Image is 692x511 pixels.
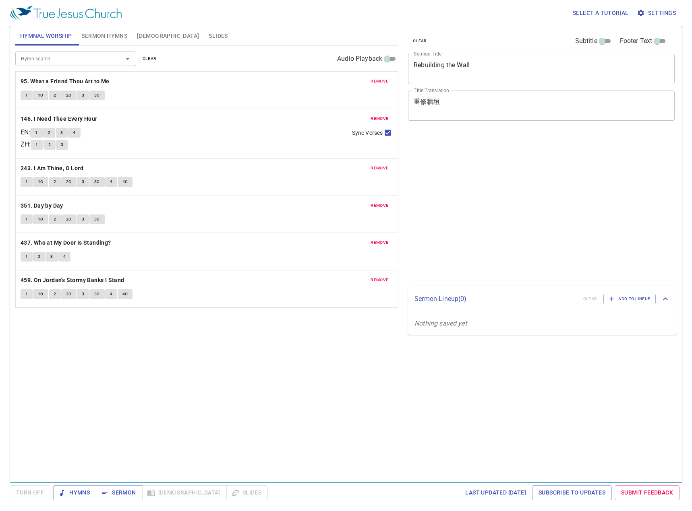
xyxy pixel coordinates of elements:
span: remove [371,115,388,122]
span: Settings [638,8,676,18]
button: 2C [61,289,77,299]
span: 2 [54,216,56,223]
button: 4C [118,289,133,299]
button: Add to Lineup [603,294,656,304]
a: Subscribe to Updates [532,485,612,500]
span: remove [371,202,388,209]
span: 2 [54,291,56,298]
span: 2 [54,92,56,99]
span: 4 [63,253,66,260]
b: 146. I Need Thee Every Hour [21,114,97,124]
button: 2 [44,140,56,150]
button: 1 [21,252,33,262]
button: 4 [68,128,80,138]
button: remove [366,275,393,285]
span: 1C [38,291,44,298]
span: Sermon Hymns [81,31,127,41]
span: 1 [25,178,28,185]
button: 4C [118,177,133,187]
button: clear [138,54,162,64]
button: 351. Day by Day [21,201,64,211]
button: 1 [30,128,42,138]
span: Footer Text [620,36,653,46]
button: 459. On Jordan's Stormy Banks I Stand [21,275,126,285]
span: 1 [35,141,38,148]
span: 4 [110,291,112,298]
button: 3 [77,214,89,224]
button: 1 [21,91,33,100]
span: 1 [25,92,28,99]
a: Last updated [DATE] [462,485,529,500]
button: 2 [49,214,61,224]
span: 3 [82,92,84,99]
button: remove [366,114,393,124]
span: 2 [54,178,56,185]
button: 95. What a Friend Thou Art to Me [21,76,111,87]
span: remove [371,78,388,85]
span: clear [143,55,157,62]
span: 2 [48,141,51,148]
button: 1 [21,214,33,224]
i: Nothing saved yet [414,319,467,327]
button: remove [366,238,393,247]
span: clear [413,37,427,45]
span: 2C [66,216,72,223]
button: 1 [21,177,33,187]
iframe: from-child [405,129,622,282]
a: Submit Feedback [615,485,680,500]
button: 1C [33,91,48,100]
span: 4C [122,178,128,185]
span: Hymns [60,488,90,498]
span: 3C [94,178,100,185]
span: 2 [48,129,50,136]
button: 2C [61,91,77,100]
button: 437. Who at My Door Is Standing? [21,238,112,248]
span: 1 [25,291,28,298]
span: 2C [66,178,72,185]
button: 3 [56,140,68,150]
button: 3 [77,177,89,187]
textarea: 重修牆垣 [414,98,669,113]
button: 3C [89,177,105,187]
p: EN : [21,128,30,137]
span: 1 [25,253,28,260]
button: Select a tutorial [570,6,632,21]
span: 1 [25,216,28,223]
button: Settings [635,6,679,21]
b: 437. Who at My Door Is Standing? [21,238,111,248]
span: Sync Verses [352,129,383,137]
button: Sermon [96,485,142,500]
button: 3C [89,91,105,100]
button: 3 [46,252,58,262]
span: 3C [94,216,100,223]
button: 2 [49,177,61,187]
span: Subtitle [575,36,597,46]
span: 1C [38,216,44,223]
button: 3 [56,128,68,138]
button: 1C [33,289,48,299]
button: clear [408,36,432,46]
span: Last updated [DATE] [465,488,526,498]
button: 2C [61,214,77,224]
span: 2C [66,92,72,99]
span: Sermon [102,488,136,498]
button: 2 [33,252,45,262]
b: 351. Day by Day [21,201,63,211]
button: Hymns [53,485,96,500]
span: 3 [82,216,84,223]
span: Submit Feedback [621,488,673,498]
button: 1 [31,140,43,150]
span: 2 [38,253,40,260]
button: 3C [89,214,105,224]
div: Sermon Lineup(0)clearAdd to Lineup [408,286,677,312]
button: 2C [61,177,77,187]
span: 2C [66,291,72,298]
button: 3C [89,289,105,299]
button: 4 [105,289,117,299]
span: Audio Playback [337,54,382,64]
span: remove [371,239,388,246]
button: Open [122,53,133,64]
img: True Jesus Church [10,6,122,20]
p: ZH : [21,140,31,149]
p: Sermon Lineup ( 0 ) [414,294,577,304]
